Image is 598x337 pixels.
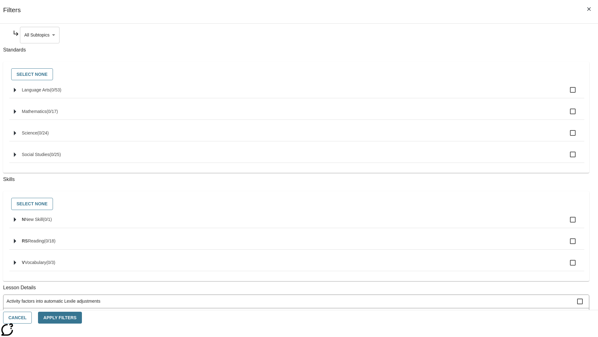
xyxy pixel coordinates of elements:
span: Vocabulary [25,260,46,265]
span: Science [22,130,37,135]
span: V [22,260,25,265]
span: Language Arts [22,87,50,92]
button: Select None [11,198,53,210]
button: Apply Filters [38,312,82,324]
span: New Skill [25,217,43,222]
ul: Select standards [9,82,584,168]
button: Cancel [3,312,32,324]
span: 0 skills selected/18 skills in group [44,238,56,243]
p: Standards [3,46,589,54]
span: Social Studies [22,152,50,157]
div: Select standards [8,67,584,82]
span: Activity factors into automatic Lexile adjustments [7,298,577,305]
span: 0 standards selected/17 standards in group [46,109,58,114]
div: Activity factors into automatic Lexile adjustments [3,295,589,308]
span: N [22,217,25,222]
ul: Select skills [9,212,584,276]
span: Mathematics [22,109,46,114]
span: RS [22,238,28,243]
div: Select a subtopic [20,27,59,43]
span: 0 standards selected/25 standards in group [50,152,61,157]
button: Close Filters side menu [582,2,596,16]
p: Lesson Details [3,284,589,291]
button: Select None [11,68,53,81]
h1: Filters [3,6,21,23]
p: Skills [3,176,589,183]
span: 0 skills selected/1 skills in group [43,217,52,222]
div: Select skills [8,196,584,212]
span: 0 standards selected/53 standards in group [50,87,61,92]
span: Reading [28,238,44,243]
span: 0 skills selected/3 skills in group [46,260,55,265]
span: 0 standards selected/24 standards in group [37,130,49,135]
div: Includes article at the lowest Lexile range [3,308,589,322]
